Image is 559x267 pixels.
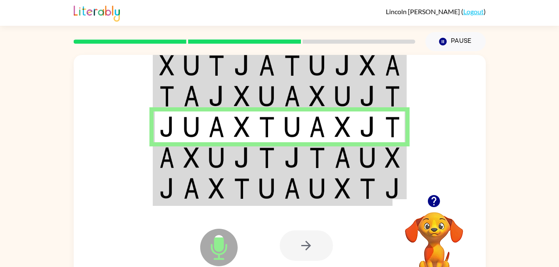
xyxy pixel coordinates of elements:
img: u [309,178,325,199]
img: u [360,147,375,168]
img: j [360,116,375,137]
img: u [184,55,199,76]
img: a [184,178,199,199]
img: x [385,147,400,168]
img: j [159,116,174,137]
img: j [385,178,400,199]
img: u [284,116,300,137]
img: a [309,116,325,137]
img: a [284,178,300,199]
img: x [360,55,375,76]
img: j [209,86,224,106]
img: a [184,86,199,106]
img: x [309,86,325,106]
img: x [234,86,250,106]
img: j [284,147,300,168]
img: t [259,147,275,168]
span: Lincoln [PERSON_NAME] [386,7,461,15]
img: t [234,178,250,199]
img: a [259,55,275,76]
img: u [309,55,325,76]
img: u [259,178,275,199]
img: t [159,86,174,106]
img: t [284,55,300,76]
img: x [335,116,350,137]
img: a [385,55,400,76]
img: u [335,86,350,106]
img: t [385,116,400,137]
img: a [284,86,300,106]
button: Pause [425,32,486,51]
img: j [159,178,174,199]
img: x [159,55,174,76]
img: j [234,147,250,168]
img: Literably [74,3,120,22]
img: t [360,178,375,199]
img: t [309,147,325,168]
img: u [184,116,199,137]
img: a [209,116,224,137]
img: t [259,116,275,137]
img: x [335,178,350,199]
img: t [385,86,400,106]
img: t [209,55,224,76]
img: u [209,147,224,168]
img: x [234,116,250,137]
img: j [360,86,375,106]
a: Logout [463,7,484,15]
img: j [335,55,350,76]
img: u [259,86,275,106]
img: a [335,147,350,168]
img: x [184,147,199,168]
img: a [159,147,174,168]
img: j [234,55,250,76]
div: ( ) [386,7,486,15]
img: x [209,178,224,199]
